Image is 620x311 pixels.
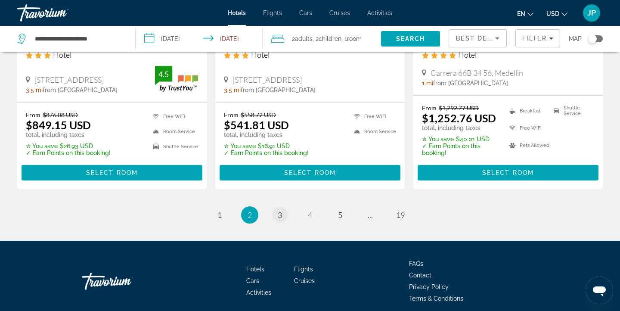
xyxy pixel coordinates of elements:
del: $558.72 USD [241,111,276,118]
span: ... [368,210,373,220]
a: Travorium [17,2,103,24]
a: Flights [294,266,313,273]
a: Cars [299,9,312,16]
span: [STREET_ADDRESS] [34,75,104,84]
a: FAQs [409,260,423,267]
del: $876.08 USD [43,111,78,118]
div: 3 star Hotel [26,50,198,59]
span: Best Deals [456,35,501,42]
a: Cruises [329,9,350,16]
span: USD [546,10,559,17]
a: Select Room [22,167,202,176]
span: Select Room [86,169,138,176]
li: Shuttle Service [549,104,594,117]
span: en [517,10,525,17]
li: Free WiFi [149,111,198,122]
span: ✮ You save [224,143,256,149]
span: 3 [278,210,282,220]
a: Go Home [82,268,168,294]
span: 4 [308,210,312,220]
ins: $849.15 USD [26,118,91,131]
span: Hotel [53,50,71,59]
p: ✓ Earn Points on this booking! [422,143,499,156]
span: , 2 [313,33,341,45]
a: Hotels [246,266,264,273]
input: Search hotel destination [34,32,122,45]
a: Activities [367,9,392,16]
p: total, including taxes [26,131,111,138]
span: 3.5 mi [26,87,43,93]
span: [STREET_ADDRESS] [232,75,302,84]
span: From [422,104,437,112]
img: TrustYou guest rating badge [155,66,198,91]
nav: Pagination [17,206,603,224]
span: from [GEOGRAPHIC_DATA] [241,87,316,93]
ins: $1,252.76 USD [422,112,496,124]
del: $1,292.77 USD [439,104,479,112]
span: Flights [263,9,282,16]
span: Adults [295,35,313,42]
span: 1 mi [422,80,433,87]
mat-select: Sort by [456,33,499,44]
div: 3 star Hotel [224,50,396,59]
button: Change language [517,7,533,20]
span: Children [319,35,341,42]
a: Terms & Conditions [409,295,463,302]
p: $16.91 USD [224,143,309,149]
a: Select Room [418,167,598,176]
span: Carrera 66B 34 56, Medellin [431,68,523,78]
span: 3.5 mi [224,87,241,93]
span: Select Room [482,169,534,176]
button: Select Room [22,165,202,180]
a: Activities [246,289,271,296]
p: ✓ Earn Points on this booking! [224,149,309,156]
span: ✮ You save [26,143,58,149]
a: Cruises [294,277,315,284]
button: Travelers: 2 adults, 2 children [263,26,381,52]
button: User Menu [580,4,603,22]
button: Select Room [220,165,400,180]
p: total, including taxes [422,124,499,131]
span: 5 [338,210,342,220]
a: Cars [246,277,259,284]
span: Room [347,35,362,42]
li: Shuttle Service [149,141,198,152]
button: Select Room [418,165,598,180]
button: Filters [515,29,560,47]
span: JP [587,9,596,17]
span: 2 [248,210,252,220]
a: Hotels [228,9,246,16]
span: Select Room [284,169,336,176]
li: Room Service [350,126,396,137]
li: Free WiFi [350,111,396,122]
li: Room Service [149,126,198,137]
p: $26.93 USD [26,143,111,149]
span: from [GEOGRAPHIC_DATA] [433,80,508,87]
p: ✓ Earn Points on this booking! [26,149,111,156]
li: Breakfast [505,104,550,117]
a: Contact [409,272,431,279]
iframe: Button to launch messaging window [586,277,613,304]
span: Search [396,35,425,42]
span: ✮ You save [422,136,454,143]
div: 4 star Hotel [422,50,594,59]
span: , 1 [341,33,362,45]
span: From [224,111,239,118]
ins: $541.81 USD [224,118,289,131]
p: total, including taxes [224,131,309,138]
span: Filter [522,35,547,42]
span: From [26,111,40,118]
span: 1 [217,210,222,220]
li: Pets Allowed [505,139,550,152]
